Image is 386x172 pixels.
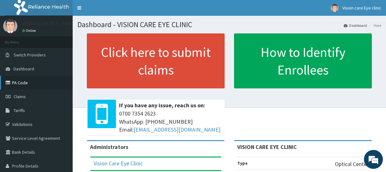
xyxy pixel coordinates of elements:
[87,33,225,88] a: Click here to submit claims
[344,23,367,28] a: Dashboard
[93,160,143,167] a: Vision Care Eye Clinic
[22,28,37,33] a: Online
[14,94,26,99] span: Claims
[119,102,205,109] b: If you have any issue, reach us on:
[3,19,17,33] img: User Image
[3,109,120,131] textarea: Type your message and hit 'Enter'
[22,21,73,26] p: Vision care Eye clinic
[335,160,369,168] p: Optical Center
[104,3,119,18] div: Minimize live chat window
[368,23,381,28] li: Here
[12,32,26,47] img: d_794563401_company_1708531726252_794563401
[33,35,106,44] div: Chat with us now
[14,108,25,113] span: Tariffs
[77,21,381,29] h1: Dashboard - VISION CARE EYE CLINIC
[237,160,248,166] b: Type
[134,126,220,133] a: [EMAIL_ADDRESS][DOMAIN_NAME]
[119,110,221,134] span: 0700 7354 2623 WhatsApp: [PHONE_NUMBER] Email:
[342,5,381,11] span: Vision care Eye clinic
[237,143,297,151] strong: VISION CARE EYE CLINIC
[37,48,87,112] span: We're online!
[14,52,46,58] span: Switch Providers
[90,143,128,151] b: Administrators
[234,33,372,88] a: How to Identify Enrollees
[331,4,339,12] img: User Image
[14,66,34,72] span: Dashboard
